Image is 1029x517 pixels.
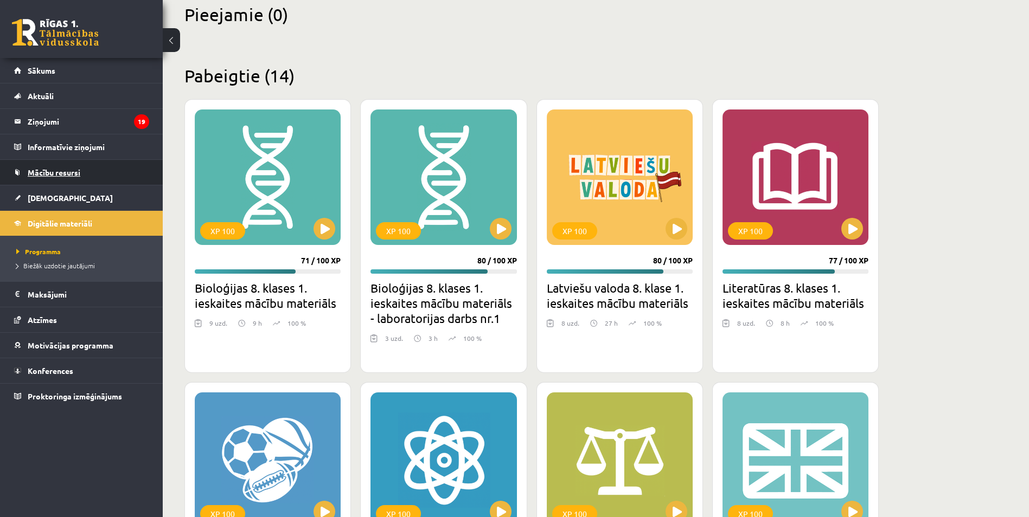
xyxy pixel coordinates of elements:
p: 100 % [815,318,834,328]
p: 100 % [463,333,482,343]
p: 3 h [429,333,438,343]
p: 9 h [253,318,262,328]
h2: Bioloģijas 8. klases 1. ieskaites mācību materiāls [195,280,341,311]
p: 100 % [287,318,306,328]
a: Sākums [14,58,149,83]
a: Mācību resursi [14,160,149,185]
a: Rīgas 1. Tālmācības vidusskola [12,19,99,46]
a: Konferences [14,358,149,383]
h2: Pieejamie (0) [184,4,879,25]
span: Mācību resursi [28,167,80,177]
a: Maksājumi [14,282,149,307]
span: Atzīmes [28,315,57,325]
span: [DEMOGRAPHIC_DATA] [28,193,113,203]
div: XP 100 [200,222,245,240]
h2: Latviešu valoda 8. klase 1. ieskaites mācību materiāls [547,280,693,311]
div: XP 100 [728,222,773,240]
a: Atzīmes [14,307,149,332]
h2: Literatūras 8. klases 1. ieskaites mācību materiāls [723,280,868,311]
div: 8 uzd. [561,318,579,334]
i: 19 [134,114,149,129]
span: Proktoringa izmēģinājums [28,391,122,401]
legend: Maksājumi [28,282,149,307]
a: Aktuāli [14,83,149,108]
span: Biežāk uzdotie jautājumi [16,261,95,270]
a: Informatīvie ziņojumi [14,134,149,159]
a: [DEMOGRAPHIC_DATA] [14,185,149,210]
span: Motivācijas programma [28,340,113,350]
div: 8 uzd. [737,318,755,334]
span: Programma [16,247,61,256]
p: 27 h [605,318,618,328]
h2: Bioloģijas 8. klases 1. ieskaites mācību materiāls - laboratorijas darbs nr.1 [370,280,516,326]
div: 9 uzd. [209,318,227,334]
h2: Pabeigtie (14) [184,65,879,86]
span: Sākums [28,66,55,75]
legend: Ziņojumi [28,109,149,134]
a: Programma [16,247,152,256]
a: Biežāk uzdotie jautājumi [16,261,152,270]
span: Digitālie materiāli [28,218,92,228]
div: 3 uzd. [385,333,403,350]
a: Ziņojumi19 [14,109,149,134]
span: Aktuāli [28,91,54,101]
div: XP 100 [552,222,597,240]
div: XP 100 [376,222,421,240]
a: Proktoringa izmēģinājums [14,384,149,409]
legend: Informatīvie ziņojumi [28,134,149,159]
p: 100 % [643,318,662,328]
a: Digitālie materiāli [14,211,149,236]
a: Motivācijas programma [14,333,149,358]
span: Konferences [28,366,73,376]
p: 8 h [781,318,790,328]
